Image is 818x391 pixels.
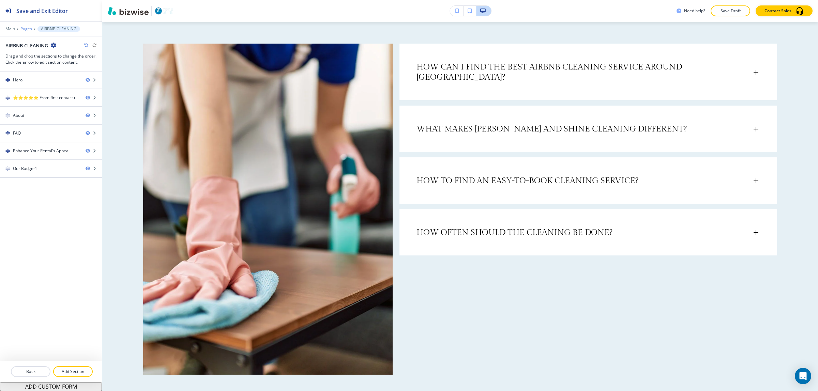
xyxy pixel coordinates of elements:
img: Drag [5,78,10,82]
h3: Drag and drop the sections to change the order. Click the arrow to edit section content. [5,53,96,65]
div: Hero [13,77,22,83]
button: Main [5,27,15,31]
div: Enhance Your Rental's Appeal [13,148,70,154]
button: Save Draft [711,5,750,16]
div: HOW TO FIND AN EASY-TO-BOOK CLEANING SERVICE? [399,157,777,198]
div: HOW OFTEN SHOULD THE CLEANING BE DONE? [399,209,777,249]
img: Drag [5,131,10,136]
img: ffc8a085a31f3e5804074331fdcfc1cb.webp [143,44,393,375]
p: HOW TO FIND AN EASY-TO-BOOK CLEANING SERVICE? [416,176,638,186]
button: Back [11,366,50,377]
button: Add Section [53,366,93,377]
div: HOW CAN I FIND THE BEST AIRBNB CLEANING SERVICE AROUND [GEOGRAPHIC_DATA]? [399,44,777,94]
div: About [13,112,24,119]
img: Drag [5,95,10,100]
div: Open Intercom Messenger [795,368,811,384]
img: Bizwise Logo [108,7,149,15]
h3: Need help? [684,8,705,14]
div: ⭐⭐⭐⭐⭐ From first contact to completed service, this was the best experience I’ve ever had with a ... [13,95,80,101]
div: Our Badge-1 [13,166,37,172]
button: Pages [20,27,32,31]
p: Save Draft [719,8,741,14]
div: WHAT MAKES [PERSON_NAME] AND SHINE CLEANING DIFFERENT? [399,106,777,146]
p: AIRBNB CLEANING [41,27,77,31]
img: Drag [5,148,10,153]
p: Contact Sales [764,8,791,14]
p: WHAT MAKES [PERSON_NAME] AND SHINE CLEANING DIFFERENT? [416,124,687,134]
button: Contact Sales [756,5,813,16]
img: Drag [5,166,10,171]
p: HOW OFTEN SHOULD THE CLEANING BE DONE? [416,228,612,238]
button: AIRBNB CLEANING [37,26,80,32]
h2: AIRBNB CLEANING [5,42,48,49]
p: Back [12,369,50,375]
h2: Save and Exit Editor [16,7,68,15]
img: Drag [5,113,10,118]
img: Your Logo [155,7,173,15]
p: Add Section [54,369,92,375]
div: FAQ [13,130,21,136]
p: HOW CAN I FIND THE BEST AIRBNB CLEANING SERVICE AROUND [GEOGRAPHIC_DATA]? [416,62,711,82]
